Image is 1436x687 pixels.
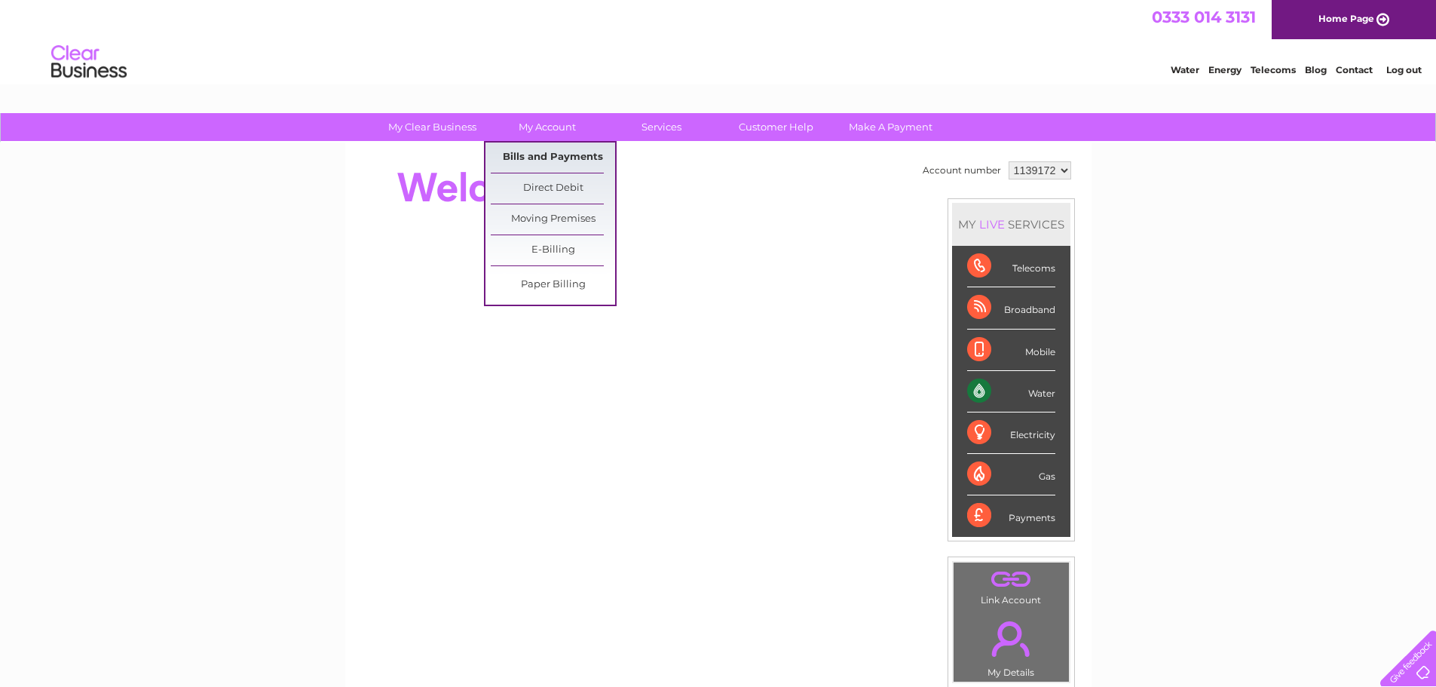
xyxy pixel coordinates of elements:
[953,609,1070,682] td: My Details
[363,8,1075,73] div: Clear Business is a trading name of Verastar Limited (registered in [GEOGRAPHIC_DATA] No. 3667643...
[1152,8,1256,26] a: 0333 014 3131
[714,113,838,141] a: Customer Help
[51,39,127,85] img: logo.png
[967,246,1055,287] div: Telecoms
[953,562,1070,609] td: Link Account
[952,203,1070,246] div: MY SERVICES
[1208,64,1242,75] a: Energy
[967,454,1055,495] div: Gas
[957,566,1065,593] a: .
[370,113,494,141] a: My Clear Business
[491,173,615,204] a: Direct Debit
[599,113,724,141] a: Services
[967,330,1055,371] div: Mobile
[976,217,1008,232] div: LIVE
[1305,64,1327,75] a: Blog
[967,495,1055,536] div: Payments
[919,158,1005,183] td: Account number
[491,143,615,173] a: Bills and Payments
[491,235,615,265] a: E-Billing
[1251,64,1296,75] a: Telecoms
[967,287,1055,329] div: Broadband
[491,204,615,235] a: Moving Premises
[967,371,1055,413] div: Water
[828,113,953,141] a: Make A Payment
[491,270,615,300] a: Paper Billing
[485,113,609,141] a: My Account
[1386,64,1422,75] a: Log out
[1336,64,1373,75] a: Contact
[967,413,1055,454] div: Electricity
[1171,64,1199,75] a: Water
[957,612,1065,665] a: .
